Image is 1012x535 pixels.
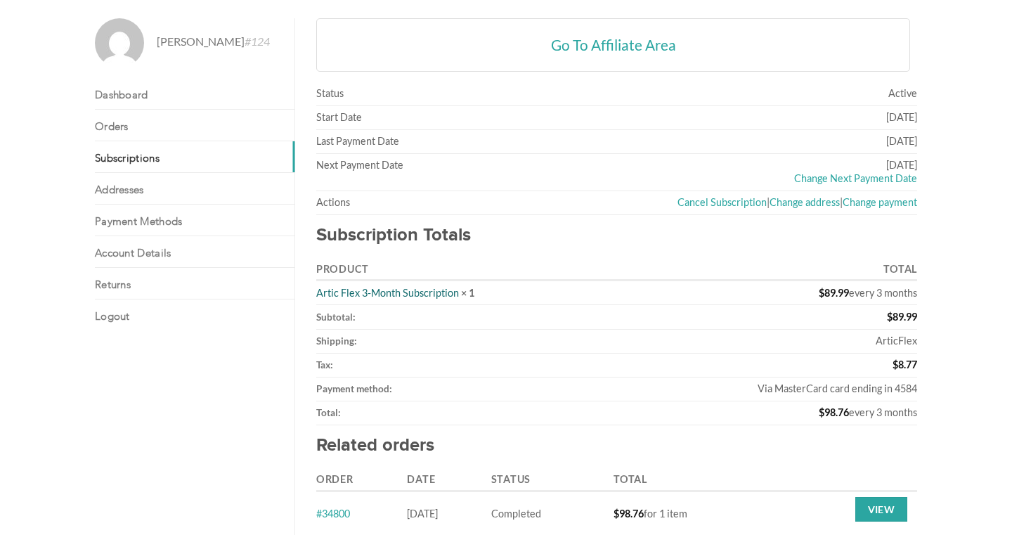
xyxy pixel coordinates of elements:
a: Subscriptions [95,141,294,172]
td: Actions [316,191,481,215]
td: Via MasterCard card ending in 4584 [616,378,917,401]
a: Cancel Subscription [677,196,767,208]
td: Status [316,82,481,106]
a: Dashboard [95,78,294,109]
span: 98.76 [614,508,644,520]
td: [DATE] [481,106,917,130]
a: Orders [95,110,294,141]
a: Account details [95,236,294,267]
a: Change payment [843,196,917,208]
td: Active [481,82,917,106]
th: Product [316,259,616,282]
span: $ [893,359,898,370]
time: 1756660725 [407,508,438,520]
a: #34800 [316,508,350,520]
span: Status [491,473,531,485]
td: ArticFlex [616,330,917,354]
span: [PERSON_NAME] [157,32,270,51]
a: Artic Flex 3-Month Subscription [316,287,459,299]
a: Change Next Payment Date [794,172,917,184]
th: Tax: [316,354,616,378]
span: $ [614,508,619,520]
span: $ [819,287,824,299]
span: Total [614,473,647,485]
td: | | [481,191,917,215]
span: 89.99 [887,311,917,323]
td: [DATE] [481,154,917,191]
th: Subtotal: [316,305,616,329]
th: Shipping: [316,330,616,354]
a: Change address [770,196,840,208]
a: Payment methods [95,205,294,236]
th: Payment method: [316,378,616,401]
span: $ [819,406,824,418]
a: Returns [95,268,294,299]
td: Start Date [316,106,481,130]
a: Addresses [95,173,294,204]
span: Order [316,473,353,485]
h2: Subscription Totals [316,226,917,250]
span: $ [887,311,893,323]
h2: Related orders [316,437,917,460]
td: Last Payment Date [316,130,481,154]
span: 8.77 [893,359,917,370]
span: Date [407,473,435,485]
td: every 3 months [616,281,917,305]
em: #124 [245,34,270,48]
span: 98.76 [819,406,849,418]
strong: × 1 [461,287,474,299]
td: [DATE] [481,130,917,154]
a: Go To Affiliate Area [316,18,910,71]
a: View [855,497,907,522]
td: every 3 months [616,401,917,425]
th: Total: [316,401,616,425]
th: Total [616,259,917,282]
td: Next Payment Date [316,154,481,191]
span: 89.99 [819,287,849,299]
a: Logout [95,299,294,330]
